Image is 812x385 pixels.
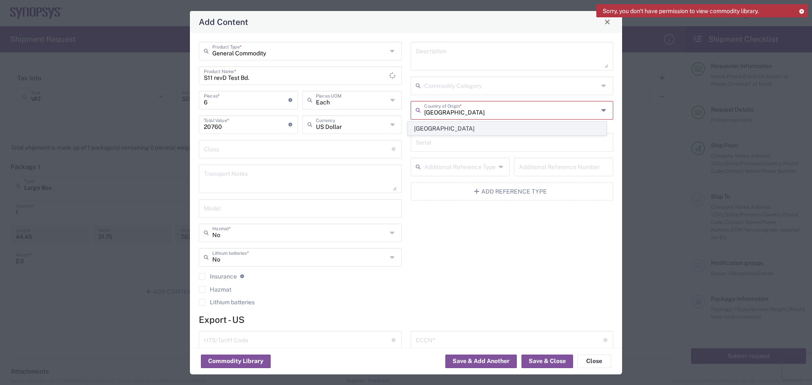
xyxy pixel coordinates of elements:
h4: Add Content [199,16,248,28]
button: Close [577,355,611,368]
span: [GEOGRAPHIC_DATA] [408,122,606,135]
span: Sorry, you don't have permission to view commodity library. [603,7,759,15]
button: Commodity Library [201,355,271,368]
h4: Export - US [199,314,613,325]
label: Insurance [199,273,237,280]
button: Add Reference Type [411,182,614,201]
label: Lithium batteries [199,299,255,306]
div: This field is required [411,120,614,127]
button: Save & Close [521,355,573,368]
label: Hazmat [199,286,231,293]
button: Save & Add Another [445,355,517,368]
